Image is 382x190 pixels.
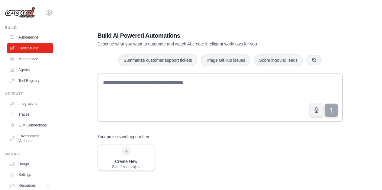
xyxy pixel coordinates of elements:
a: Environment Variables [7,131,53,146]
a: Traces [7,110,53,119]
button: Summarize customer support tickets [118,55,197,66]
div: Manage [5,152,53,157]
img: Logo [5,7,35,18]
a: Tool Registry [7,76,53,86]
button: Score inbound leads [254,55,303,66]
p: Describe what you want to automate and watch AI create intelligent workflows for you [98,41,300,47]
h3: Your projects will appear here [98,134,151,140]
div: Start fresh project [112,164,141,169]
div: Create New [112,158,141,164]
a: Marketplace [7,54,53,64]
a: Settings [7,170,53,179]
button: Get new suggestions [307,55,322,65]
a: Automations [7,33,53,42]
a: LLM Connections [7,120,53,130]
span: Resources [18,183,36,188]
h1: Build AI Powered Automations [98,31,300,40]
button: Click to speak your automation idea [310,103,323,117]
button: Triage GitHub issues [201,55,250,66]
div: Build [5,25,53,30]
a: Integrations [7,99,53,108]
a: Usage [7,159,53,169]
a: Agents [7,65,53,75]
div: Operate [5,92,53,96]
a: Crew Studio [7,43,53,53]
